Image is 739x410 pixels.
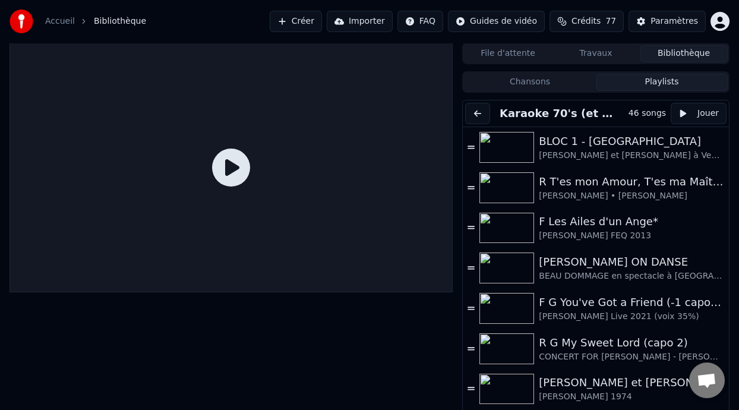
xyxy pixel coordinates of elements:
[45,15,146,27] nav: breadcrumb
[552,45,640,62] button: Travaux
[605,15,616,27] span: 77
[495,105,622,122] button: Karaoke 70's (et 60's)
[640,45,728,62] button: Bibliothèque
[539,391,724,403] div: [PERSON_NAME] 1974
[448,11,545,32] button: Guides de vidéo
[327,11,393,32] button: Importer
[45,15,75,27] a: Accueil
[10,10,33,33] img: youka
[629,108,666,119] div: 46 songs
[397,11,443,32] button: FAQ
[539,174,724,190] div: R T'es mon Amour, T'es ma Maîtresse
[539,133,724,150] div: BLOC 1 - [GEOGRAPHIC_DATA]
[464,45,552,62] button: File d'attente
[671,103,727,124] button: Jouer
[270,11,322,32] button: Créer
[464,74,596,91] button: Chansons
[94,15,146,27] span: Bibliothèque
[539,213,724,230] div: F Les Ailes d'un Ange*
[539,351,724,363] div: CONCERT FOR [PERSON_NAME] - [PERSON_NAME] son & friends (voix 40%]
[539,270,724,282] div: BEAU DOMMAGE en spectacle à [GEOGRAPHIC_DATA] 1974
[539,254,724,270] div: [PERSON_NAME] ON DANSE
[539,190,724,202] div: [PERSON_NAME] • [PERSON_NAME]
[689,362,725,398] div: Ouvrir le chat
[539,150,724,162] div: [PERSON_NAME] et [PERSON_NAME] à Vedettes en direct 1978
[539,374,724,391] div: [PERSON_NAME] et [PERSON_NAME]
[539,294,724,311] div: F G You've Got a Friend (-1 capo 1)
[549,11,624,32] button: Crédits77
[539,230,724,242] div: [PERSON_NAME] FEQ 2013
[596,74,728,91] button: Playlists
[650,15,698,27] div: Paramètres
[629,11,706,32] button: Paramètres
[571,15,601,27] span: Crédits
[539,311,724,323] div: [PERSON_NAME] Live 2021 (voix 35%)
[539,335,724,351] div: R G My Sweet Lord (capo 2)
